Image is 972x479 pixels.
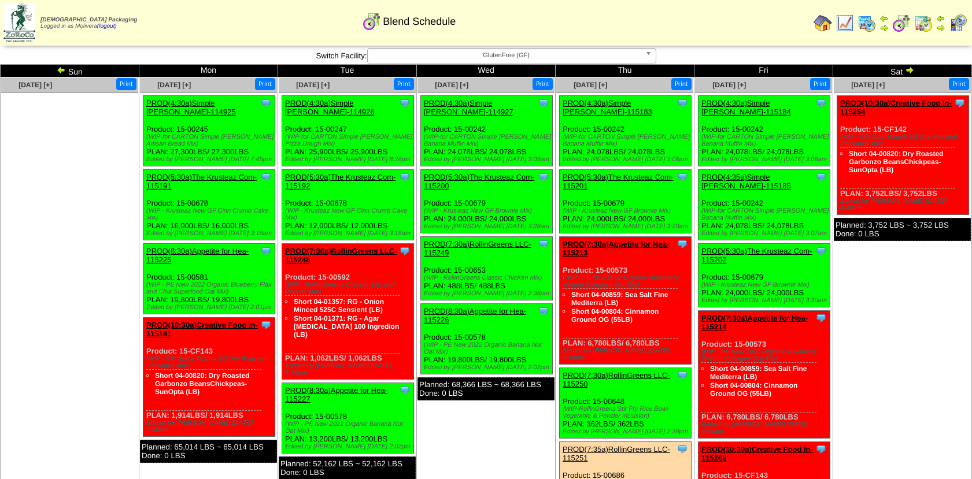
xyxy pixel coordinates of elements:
[701,230,830,237] div: Edited by [PERSON_NAME] [DATE] 3:07am
[394,78,414,90] button: Print
[424,173,534,190] a: PROD(5:30a)The Krusteaz Com-115200
[294,298,384,314] a: Short 04-01357: RG - Onion Minced 525C Sensient (LB)
[538,97,549,109] img: Tooltip
[810,78,830,90] button: Print
[296,81,330,89] span: [DATE] [+]
[949,14,967,32] img: calendarcustomer.gif
[954,97,966,109] img: Tooltip
[698,244,830,307] div: Product: 15-00679 PLAN: 24,000LBS / 24,000LBS
[146,230,275,237] div: Edited by [PERSON_NAME] [DATE] 3:16am
[40,17,137,23] span: [DEMOGRAPHIC_DATA] Packaging
[424,156,552,163] div: Edited by [PERSON_NAME] [DATE] 3:05am
[421,304,553,374] div: Product: 15-00578 PLAN: 19,800LBS / 19,800LBS
[563,223,691,230] div: Edited by [PERSON_NAME] [DATE] 3:29am
[710,381,797,398] a: Short 04-00804: Cinnamon Ground OG (55LB)
[698,311,830,439] div: Product: 15-00573 PLAN: 6,780LBS / 6,780LBS
[815,97,827,109] img: Tooltip
[435,81,468,89] span: [DATE] [+]
[424,307,526,324] a: PROD(8:30a)Appetite for Hea-115226
[260,245,272,257] img: Tooltip
[294,314,399,339] a: Short 04-01371: RG - Agar [MEDICAL_DATA] 100 Ingredion (LB)
[285,133,413,147] div: (WIP-for CARTON Simple [PERSON_NAME] Pizza Dough Mix)
[146,281,275,295] div: (WIP - PE New 2022 Organic Blueberry Flax and Chia Superfood Oat Mix)
[282,96,414,166] div: Product: 15-00247 PLAN: 25,900LBS / 25,900LBS
[421,96,553,166] div: Product: 15-00242 PLAN: 24,078LBS / 24,078LBS
[892,14,911,32] img: calendarblend.gif
[833,65,972,77] td: Sat
[383,16,456,28] span: Blend Schedule
[563,428,691,435] div: Edited by [PERSON_NAME] [DATE] 2:39pm
[143,96,275,166] div: Product: 15-00245 PLAN: 27,300LBS / 27,300LBS
[840,133,969,147] div: (WIP - CFI Cool Ranch SG Dry Roasted Chickpea Mix)
[560,96,692,166] div: Product: 15-00242 PLAN: 24,078LBS / 24,078LBS
[285,362,413,376] div: Edited by [PERSON_NAME] [DATE] 2:36pm
[701,314,808,331] a: PROD(7:30a)Appetite for Hea-115214
[677,369,688,381] img: Tooltip
[1,65,139,77] td: Sun
[533,78,553,90] button: Print
[563,274,691,288] div: (WIP - PE New 2022 Organic Blueberry Walnut Collagen Oat Mix)
[139,65,278,77] td: Mon
[701,156,830,163] div: Edited by [PERSON_NAME] [DATE] 3:06am
[701,445,813,462] a: PROD(10:30a)Creative Food In-115262
[905,65,914,75] img: arrowright.gif
[157,81,191,89] a: [DATE] [+]
[563,156,691,163] div: Edited by [PERSON_NAME] [DATE] 3:06am
[677,238,688,250] img: Tooltip
[563,347,691,361] div: Edited by [PERSON_NAME] [DATE] 5:19pm
[146,321,258,338] a: PROD(10:30a)Creative Food In-115141
[710,365,807,381] a: Short 04-00859: Sea Salt Fine Mediterra (LB)
[571,307,659,324] a: Short 04-00804: Cinnamon Ground OG (55LB)
[712,81,746,89] a: [DATE] [+]
[815,245,827,257] img: Tooltip
[97,23,117,29] a: (logout)
[677,443,688,455] img: Tooltip
[3,3,35,42] img: zoroco-logo-small.webp
[556,65,694,77] td: Thu
[146,99,236,116] a: PROD(4:30a)Simple [PERSON_NAME]-114925
[146,207,275,221] div: (WIP - Krusteaz New GF Cinn Crumb Cake Mix)
[914,14,933,32] img: calendarinout.gif
[701,247,812,264] a: PROD(5:30a)The Krusteaz Com-115202
[116,78,136,90] button: Print
[260,171,272,183] img: Tooltip
[146,355,275,369] div: (WIP - CFI Spicy Nacho SG Dry Roasted Chickpea Mix)
[285,230,413,237] div: Edited by [PERSON_NAME] [DATE] 3:18am
[399,245,411,257] img: Tooltip
[840,99,952,116] a: PROD(10:30a)Creative Food In-115264
[363,12,381,31] img: calendarblend.gif
[879,23,889,32] img: arrowright.gif
[694,65,833,77] td: Fri
[563,207,691,214] div: (WIP - Krusteaz New GF Brownie Mix)
[143,318,275,437] div: Product: 15-CF143 PLAN: 1,914LBS / 1,914LBS
[285,421,413,435] div: (WIP - PE New 2022 Organic Banana Nut Oat Mix)
[424,341,552,355] div: (WIP - PE New 2022 Organic Banana Nut Oat Mix)
[815,312,827,324] img: Tooltip
[574,81,607,89] span: [DATE] [+]
[285,386,387,403] a: PROD(8:30a)Appetite for Hea-115227
[936,14,945,23] img: arrowleft.gif
[563,99,652,116] a: PROD(4:30a)Simple [PERSON_NAME]-115183
[560,237,692,365] div: Product: 15-00573 PLAN: 6,780LBS / 6,780LBS
[563,173,673,190] a: PROD(5:30a)The Krusteaz Com-115201
[538,238,549,250] img: Tooltip
[840,198,969,211] div: Edited by [PERSON_NAME] [DATE] 4:42pm
[836,14,854,32] img: line_graph.gif
[701,348,830,362] div: (WIP - PE New 2022 Organic Blueberry Walnut Collagen Oat Mix)
[701,281,830,288] div: (WIP - Krusteaz New GF Brownie Mix)
[417,65,556,77] td: Wed
[563,406,691,419] div: (WIP-RollinGreens Stir Fry Rice Bowl Vegetable & Powder Inclusion)
[560,170,692,233] div: Product: 15-00679 PLAN: 24,000LBS / 24,000LBS
[285,99,375,116] a: PROD(4:30a)Simple [PERSON_NAME]-114926
[698,170,830,240] div: Product: 15-00242 PLAN: 24,078LBS / 24,078LBS
[285,173,396,190] a: PROD(5:30a)The Krusteaz Com-115192
[677,171,688,183] img: Tooltip
[140,440,277,463] div: Planned: 65,014 LBS ~ 65,014 LBS Done: 0 LBS
[19,81,52,89] span: [DATE] [+]
[282,244,414,380] div: Product: 15-00592 PLAN: 1,062LBS / 1,062LBS
[417,377,555,400] div: Planned: 68,366 LBS ~ 68,366 LBS Done: 0 LBS
[851,81,885,89] a: [DATE] [+]
[538,171,549,183] img: Tooltip
[879,14,889,23] img: arrowleft.gif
